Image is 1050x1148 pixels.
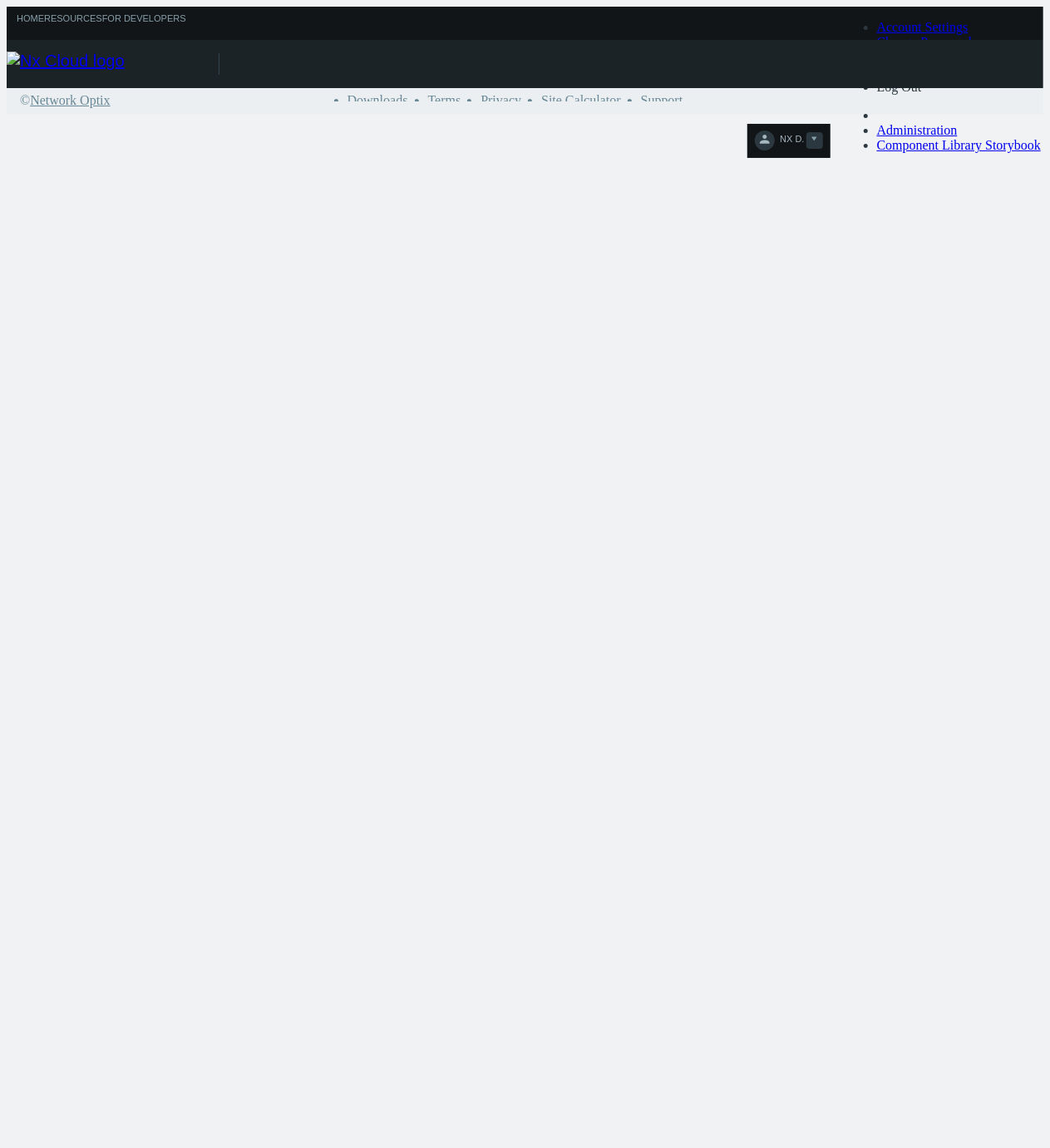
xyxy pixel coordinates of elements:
[102,13,186,34] a: For Developers
[44,13,102,34] a: Resources
[7,52,219,76] img: Nx Cloud logo
[747,124,830,158] button: NX D.
[641,93,683,107] a: Support
[877,123,958,137] a: Administration
[780,134,804,153] span: NX D.
[877,20,969,34] a: Account Settings
[481,93,521,107] a: Privacy
[17,13,44,34] a: Home
[877,138,1041,152] a: Component Library Storybook
[348,93,408,107] a: Downloads
[541,93,621,107] a: Site Calculator
[877,35,972,49] a: Change Password
[30,93,110,107] span: Network Optix
[20,93,111,108] a: ©Network Optix
[428,93,461,107] a: Terms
